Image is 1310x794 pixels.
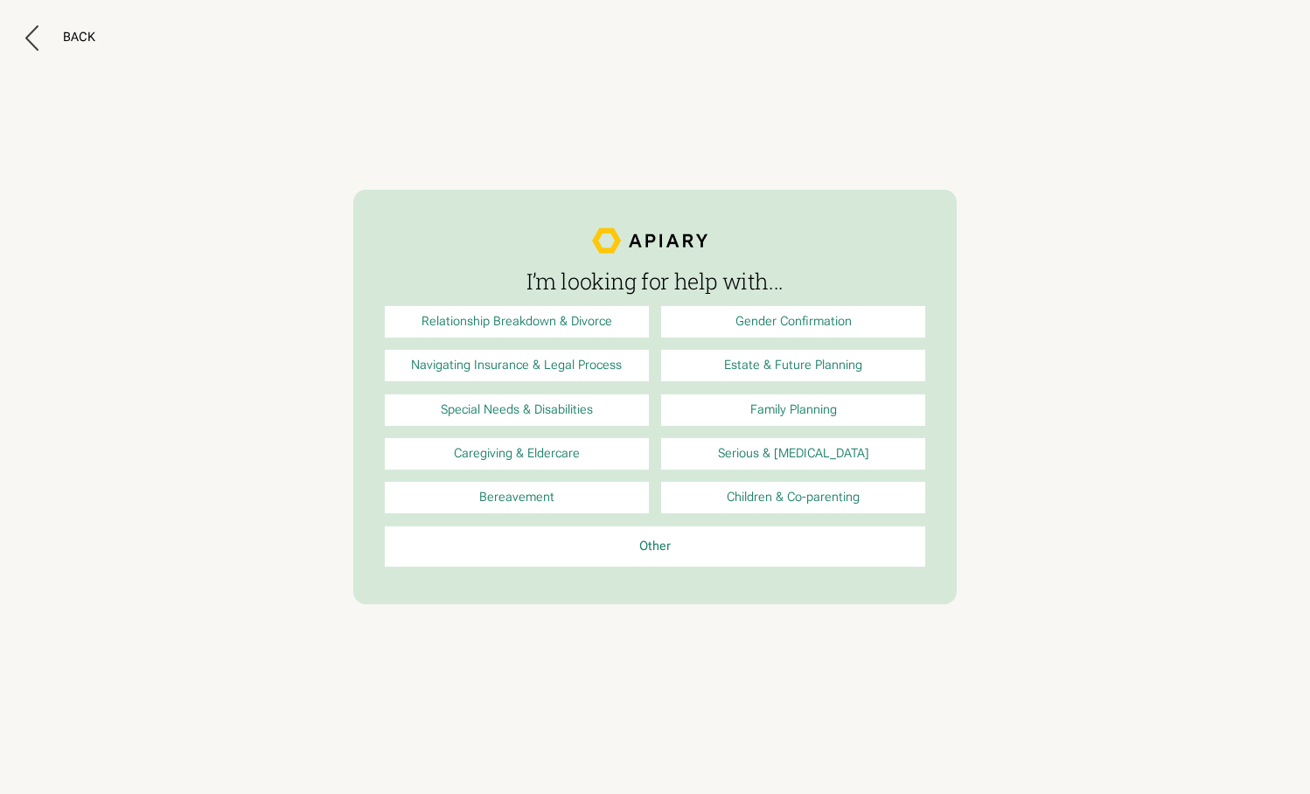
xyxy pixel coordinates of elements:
[661,482,925,513] a: Children & Co-parenting
[385,269,925,294] h3: I’m looking for help with...
[385,526,925,568] a: Other
[385,350,649,381] a: Navigating Insurance & Legal Process
[385,306,649,338] a: Relationship Breakdown & Divorce
[385,482,649,513] a: Bereavement
[25,25,96,51] button: Back
[661,394,925,426] a: Family Planning
[661,438,925,470] a: Serious & [MEDICAL_DATA]
[385,438,649,470] a: Caregiving & Eldercare
[661,306,925,338] a: Gender Confirmation
[63,30,95,45] div: Back
[385,394,649,426] a: Special Needs & Disabilities
[661,350,925,381] a: Estate & Future Planning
